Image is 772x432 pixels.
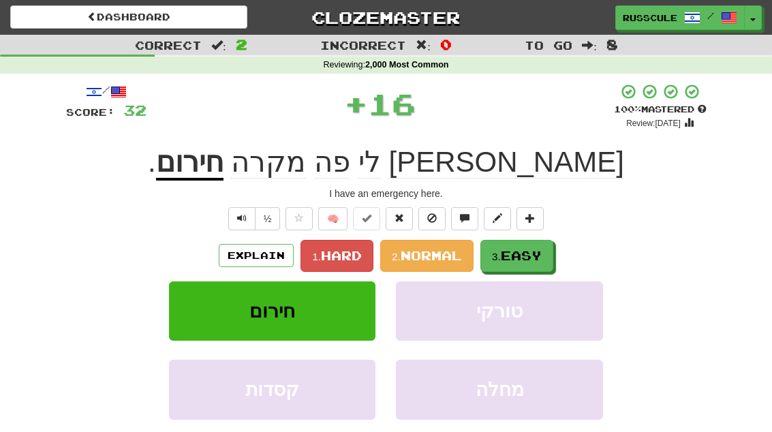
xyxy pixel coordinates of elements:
button: Play sentence audio (ctl+space) [228,207,256,230]
span: Easy [501,248,542,263]
span: [PERSON_NAME] [388,146,623,179]
button: מחלה [396,360,602,419]
span: : [582,40,597,51]
span: 32 [123,102,146,119]
div: Mastered [614,104,707,116]
button: 2.Normal [380,240,474,272]
span: : [211,40,226,51]
a: russcule / [615,5,745,30]
span: + [344,83,368,124]
span: חירום [249,300,295,322]
span: 2 [236,36,247,52]
div: I have an emergency here. [66,187,707,200]
button: Favorite sentence (alt+f) [285,207,313,230]
button: ½ [255,207,281,230]
span: . [148,146,156,178]
button: חירום [169,281,375,341]
small: 2. [392,251,401,262]
span: טורקי [476,300,523,322]
span: Incorrect [320,38,406,52]
span: Correct [135,38,202,52]
span: Hard [321,248,362,263]
span: 16 [368,87,416,121]
button: Ignore sentence (alt+i) [418,207,446,230]
button: Explain [219,244,294,267]
button: טורקי [396,281,602,341]
span: : [416,40,431,51]
span: To go [525,38,572,52]
button: Add to collection (alt+a) [516,207,544,230]
button: Discuss sentence (alt+u) [451,207,478,230]
a: Dashboard [10,5,247,29]
button: Edit sentence (alt+d) [484,207,511,230]
small: Review: [DATE] [626,119,681,128]
span: Score: [66,106,115,118]
button: 3.Easy [480,240,553,272]
span: לי [358,146,381,179]
span: מחלה [476,379,524,400]
span: 100 % [614,104,641,114]
button: 1.Hard [300,240,373,272]
button: Reset to 0% Mastered (alt+r) [386,207,413,230]
strong: 2,000 Most Common [365,60,448,70]
span: Normal [401,248,462,263]
button: 🧠 [318,207,348,230]
span: פה [314,146,350,179]
div: / [66,83,146,100]
a: Clozemaster [268,5,505,29]
span: מקרה [231,146,306,179]
div: Text-to-speech controls [226,207,281,230]
span: / [707,11,714,20]
span: russcule [623,12,677,24]
small: 3. [492,251,501,262]
button: Set this sentence to 100% Mastered (alt+m) [353,207,380,230]
button: קסדות [169,360,375,419]
u: חירום [156,146,223,181]
span: 0 [440,36,452,52]
span: קסדות [245,379,299,400]
small: 1. [312,251,321,262]
span: 8 [606,36,618,52]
